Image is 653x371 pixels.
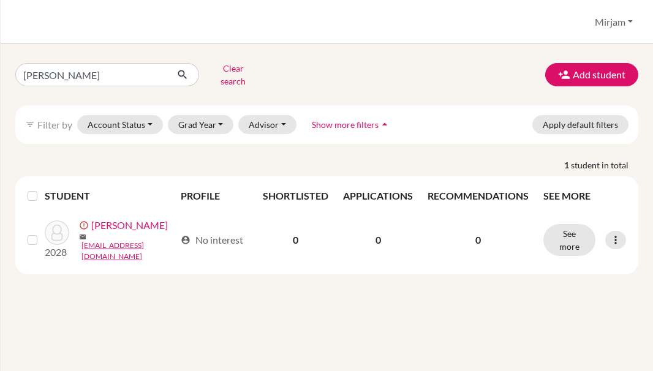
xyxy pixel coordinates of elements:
span: Show more filters [312,119,379,130]
th: PROFILE [173,181,255,211]
button: Account Status [77,115,163,134]
th: STUDENT [45,181,173,211]
input: Find student by name... [15,63,167,86]
button: Mirjam [589,10,638,34]
th: RECOMMENDATIONS [420,181,536,211]
img: Verheijen, Sabine [45,220,69,245]
i: arrow_drop_up [379,118,391,130]
button: Apply default filters [532,115,628,134]
span: Filter by [37,119,72,130]
span: error_outline [79,220,91,230]
button: Grad Year [168,115,234,134]
button: Add student [545,63,638,86]
button: Advisor [238,115,296,134]
td: 0 [255,211,336,269]
a: [EMAIL_ADDRESS][DOMAIN_NAME] [81,240,175,262]
button: Clear search [199,59,267,91]
p: 2028 [45,245,69,260]
strong: 1 [564,159,571,171]
div: No interest [181,233,243,247]
span: account_circle [181,235,191,245]
a: [PERSON_NAME] [91,218,168,233]
th: SHORTLISTED [255,181,336,211]
span: student in total [571,159,638,171]
button: Show more filtersarrow_drop_up [301,115,401,134]
td: 0 [336,211,420,269]
th: APPLICATIONS [336,181,420,211]
button: See more [543,224,595,256]
span: mail [79,233,86,241]
th: SEE MORE [536,181,633,211]
p: 0 [428,233,529,247]
i: filter_list [25,119,35,129]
